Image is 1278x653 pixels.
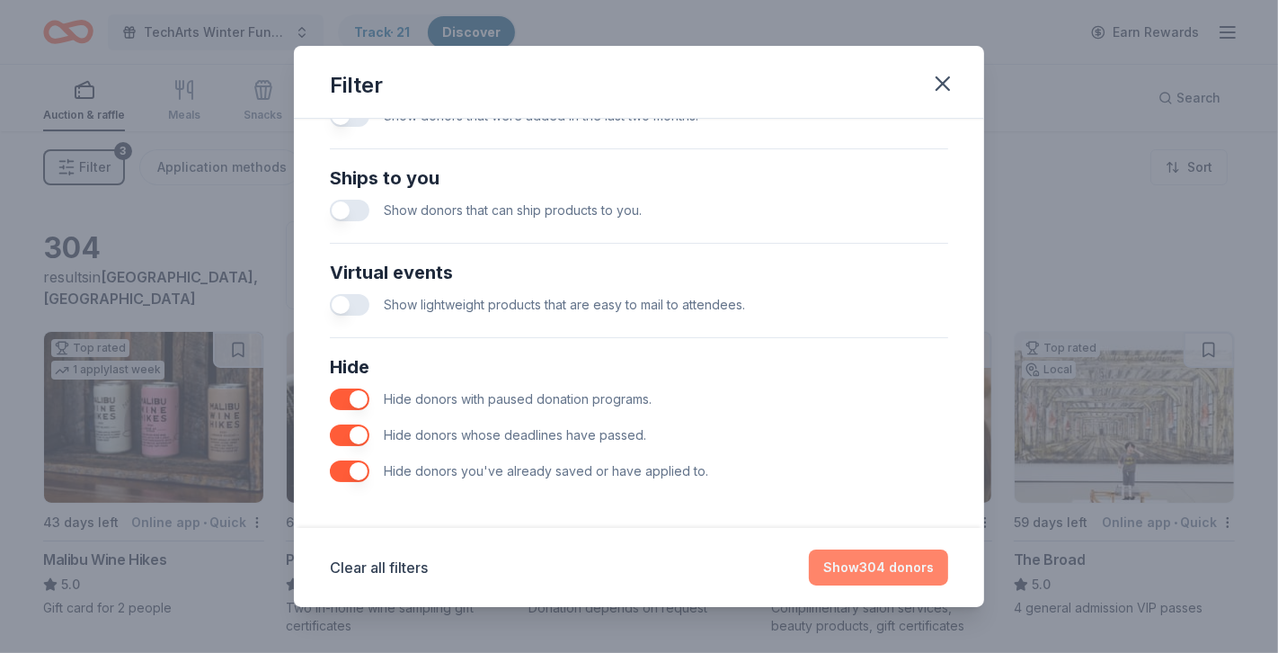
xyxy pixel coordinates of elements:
[809,550,948,586] button: Show304 donors
[384,391,652,407] span: Hide donors with paused donation programs.
[384,427,646,443] span: Hide donors whose deadlines have passed.
[384,297,745,312] span: Show lightweight products that are easy to mail to attendees.
[330,557,428,578] button: Clear all filters
[330,164,948,192] div: Ships to you
[384,463,708,479] span: Hide donors you've already saved or have applied to.
[330,71,383,100] div: Filter
[384,202,642,218] span: Show donors that can ship products to you.
[330,258,948,287] div: Virtual events
[330,353,948,381] div: Hide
